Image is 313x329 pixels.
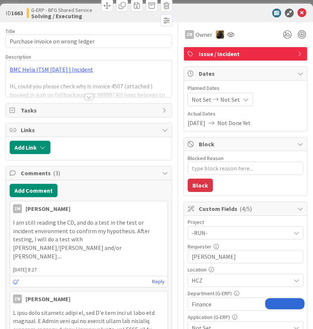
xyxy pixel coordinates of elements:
div: [PERSON_NAME] [26,204,70,213]
div: Department (G-ERP) [188,291,303,296]
button: Block [188,179,213,192]
b: 1663 [11,9,23,17]
span: Not Set [192,95,211,104]
span: G-ERP - BFG Shared Service [31,7,92,13]
img: ND [216,30,224,39]
span: [DATE] 8:27 [10,266,168,274]
span: Owner [195,30,212,39]
div: ZM [185,30,194,39]
span: ID [6,9,23,17]
b: Solving / Executing [31,13,92,19]
span: Planned Dates [188,84,303,92]
span: Dates [199,69,294,78]
span: Not Set [220,95,240,104]
span: ( 4/5 ) [240,205,252,212]
span: Description [6,53,31,60]
span: HCZ [192,276,290,285]
div: Application (G-ERP) [188,315,303,320]
div: ZM [13,204,22,213]
span: Comments [21,169,158,177]
div: Location [188,267,303,272]
a: BMC Helix ITSM [DATE] | Incident [10,66,93,73]
p: I am still reading the CD, and do a test in the test or incident environment to confirm my hypoth... [13,218,165,261]
span: Tasks [21,106,158,115]
button: Add Link [10,141,50,154]
label: Blocked Reason [188,155,224,162]
span: Not Done Yet [217,118,251,127]
label: Requester [188,243,211,250]
label: Title [6,28,15,35]
span: Links [21,126,158,134]
span: Issue / Incident [199,49,294,58]
button: Add Comment [10,184,57,197]
span: Finance [192,300,290,309]
span: Custom Fields [199,204,294,213]
span: ( 3 ) [53,169,60,177]
div: Project [188,219,303,225]
input: type card name here... [6,35,172,48]
a: Reply [152,277,165,286]
div: ZM [13,294,22,303]
span: Block [199,140,294,149]
span: [DATE] [188,118,205,127]
span: -RUN- [192,228,287,238]
span: Actual Dates [188,110,303,118]
div: [PERSON_NAME] [26,294,70,303]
